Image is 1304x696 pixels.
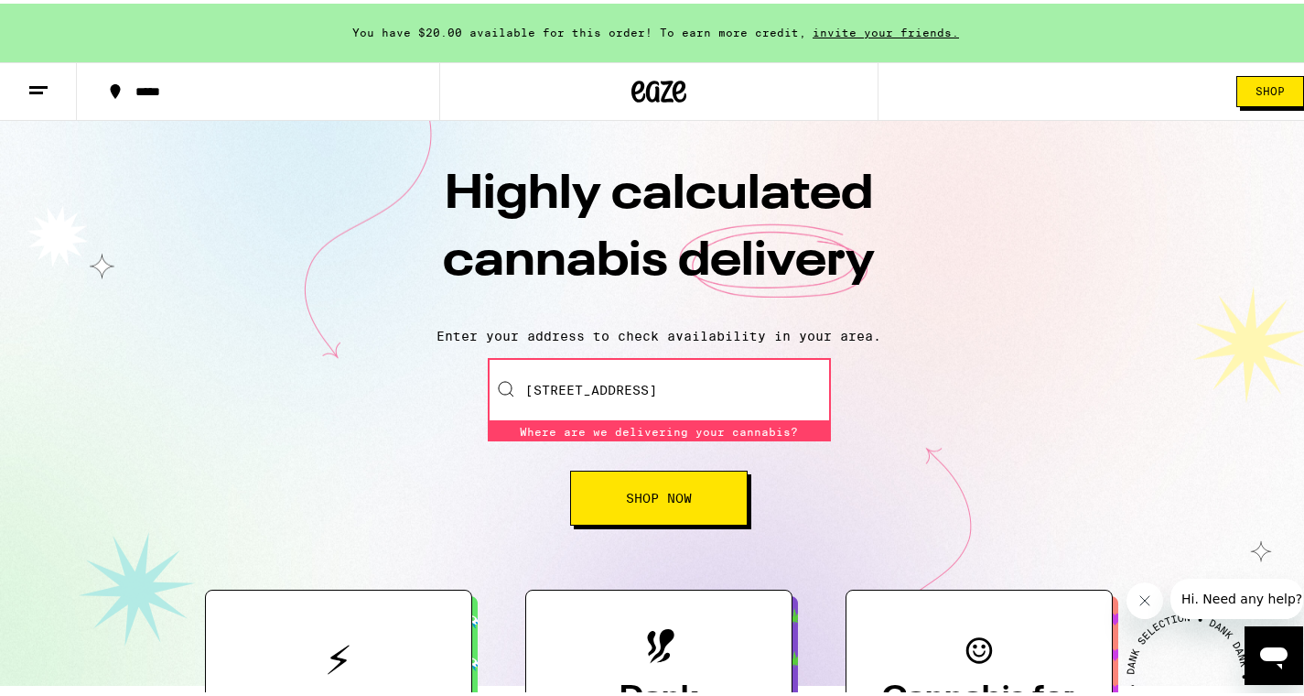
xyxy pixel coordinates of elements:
span: invite your friends. [806,23,965,35]
iframe: Message from company [1170,575,1303,615]
input: Enter your delivery address [488,354,831,419]
iframe: Button to launch messaging window [1245,623,1303,681]
button: Shop [1236,72,1304,103]
div: Where are we delivering your cannabis? [488,419,831,438]
h1: Highly calculated cannabis delivery [339,158,979,310]
span: You have $20.00 available for this order! To earn more credit, [352,23,806,35]
span: Shop Now [626,488,692,501]
iframe: Close message [1126,579,1163,615]
button: Shop Now [570,467,748,522]
p: Enter your address to check availability in your area. [18,325,1299,340]
span: Shop [1256,82,1285,93]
